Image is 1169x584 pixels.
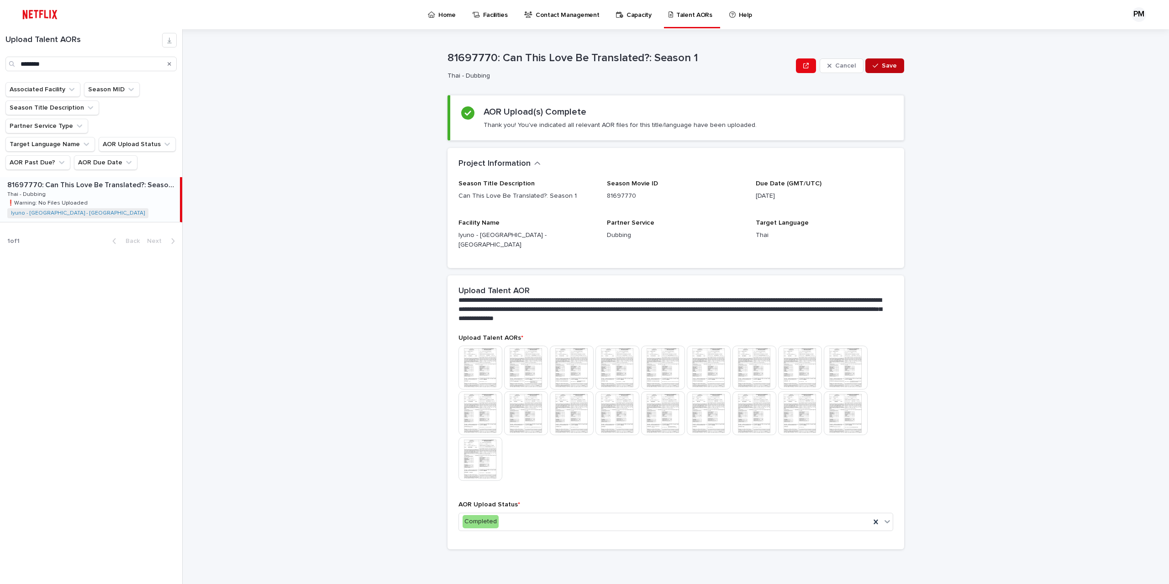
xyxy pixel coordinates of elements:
h2: AOR Upload(s) Complete [484,106,586,117]
img: ifQbXi3ZQGMSEF7WDB7W [18,5,62,24]
p: [DATE] [756,191,893,201]
button: AOR Due Date [74,155,137,170]
h2: Project Information [458,159,531,169]
span: Season Title Description [458,180,535,187]
button: Target Language Name [5,137,95,152]
input: Search [5,57,177,71]
p: Iyuno - [GEOGRAPHIC_DATA] - [GEOGRAPHIC_DATA] [458,231,596,250]
span: Save [882,63,897,69]
button: Cancel [820,58,864,73]
p: 81697770 [607,191,744,201]
button: Back [105,237,143,245]
span: Next [147,238,167,244]
button: Associated Facility [5,82,80,97]
button: AOR Past Due? [5,155,70,170]
button: Project Information [458,159,541,169]
p: Can This Love Be Translated?: Season 1 [458,191,596,201]
button: Save [865,58,904,73]
span: Target Language [756,220,809,226]
span: Facility Name [458,220,500,226]
button: Partner Service Type [5,119,88,133]
p: Thank you! You've indicated all relevant AOR files for this title/language have been uploaded. [484,121,757,129]
p: Thai - Dubbing [7,189,47,198]
div: PM [1132,7,1146,22]
button: Season MID [84,82,140,97]
h1: Upload Talent AORs [5,35,162,45]
div: Completed [463,515,499,528]
button: AOR Upload Status [99,137,176,152]
h2: Upload Talent AOR [458,286,530,296]
p: ❗️Warning: No Files Uploaded [7,198,90,206]
span: AOR Upload Status [458,501,520,508]
span: Partner Service [607,220,654,226]
span: Upload Talent AORs [458,335,523,341]
p: Thai [756,231,893,240]
span: Season Movie ID [607,180,658,187]
p: 81697770: Can This Love Be Translated?: Season 1 [448,52,792,65]
p: Dubbing [607,231,744,240]
p: Thai - Dubbing [448,72,789,80]
span: Back [120,238,140,244]
span: Cancel [835,63,856,69]
a: Iyuno - [GEOGRAPHIC_DATA] - [GEOGRAPHIC_DATA] [11,210,145,216]
button: Season Title Description [5,100,99,115]
button: Next [143,237,182,245]
span: Due Date (GMT/UTC) [756,180,821,187]
p: 81697770: Can This Love Be Translated?: Season 1 [7,179,178,189]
